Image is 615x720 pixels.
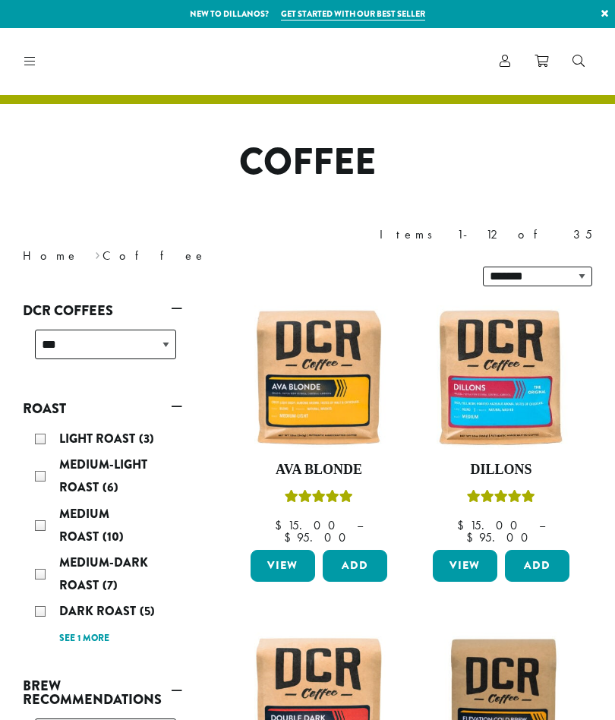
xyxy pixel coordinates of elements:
div: Items 1-12 of 35 [380,226,592,244]
a: Roast [23,396,182,422]
button: Add [505,550,569,582]
a: Home [23,248,79,264]
div: Rated 5.00 out of 5 [467,488,535,510]
span: – [357,517,363,533]
span: (10) [102,528,124,545]
span: Dark Roast [59,602,140,620]
span: Medium-Light Roast [59,456,147,496]
h1: Coffee [11,141,604,185]
h4: Dillons [429,462,573,478]
a: See 1 more [59,631,109,646]
span: $ [284,529,297,545]
span: (5) [140,602,155,620]
nav: Breadcrumb [23,247,285,265]
a: Ava BlondeRated 5.00 out of 5 [247,305,391,544]
span: $ [457,517,470,533]
bdi: 15.00 [275,517,342,533]
span: – [539,517,545,533]
img: Ava-Blonde-12oz-1-300x300.jpg [247,305,391,450]
div: Roast [23,422,182,655]
bdi: 95.00 [466,529,535,545]
a: Search [560,49,597,74]
h4: Ava Blonde [247,462,391,478]
span: (3) [139,430,154,447]
a: DCR Coffees [23,298,182,324]
span: Light Roast [59,430,139,447]
a: View [433,550,497,582]
bdi: 95.00 [284,529,353,545]
span: Medium-Dark Roast [59,554,148,594]
img: Dillons-12oz-300x300.jpg [429,305,573,450]
span: (7) [102,576,118,594]
a: DillonsRated 5.00 out of 5 [429,305,573,544]
a: Get started with our best seller [281,8,425,21]
a: Brew Recommendations [23,673,182,712]
div: Rated 5.00 out of 5 [285,488,353,510]
span: Medium Roast [59,505,109,545]
button: Add [323,550,387,582]
span: › [95,242,100,265]
a: View [251,550,315,582]
span: (6) [102,478,118,496]
span: $ [275,517,288,533]
div: DCR Coffees [23,324,182,377]
span: $ [466,529,479,545]
bdi: 15.00 [457,517,525,533]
